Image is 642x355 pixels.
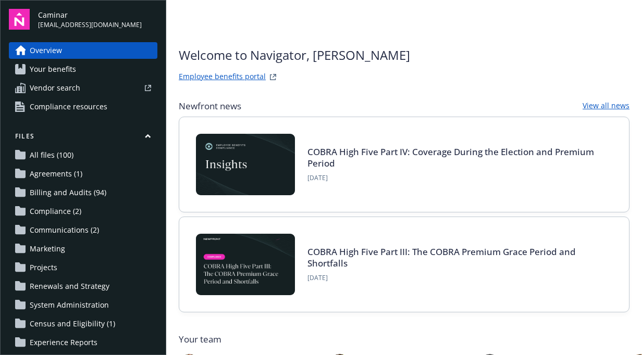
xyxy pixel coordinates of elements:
span: All files (100) [30,147,73,163]
img: BLOG-Card Image - Compliance - COBRA High Five Pt 3 - 09-03-25.jpg [196,234,295,295]
span: Compliance (2) [30,203,81,220]
a: Billing and Audits (94) [9,184,157,201]
span: Your benefits [30,61,76,78]
a: Vendor search [9,80,157,96]
a: Renewals and Strategy [9,278,157,295]
span: Welcome to Navigator , [PERSON_NAME] [179,46,410,65]
a: striveWebsite [267,71,279,83]
button: Caminar[EMAIL_ADDRESS][DOMAIN_NAME] [38,9,157,30]
a: Overview [9,42,157,59]
a: View all news [583,100,629,112]
button: Files [9,132,157,145]
span: Renewals and Strategy [30,278,109,295]
span: Overview [30,42,62,59]
a: Employee benefits portal [179,71,266,83]
span: Projects [30,259,57,276]
a: Your benefits [9,61,157,78]
a: Projects [9,259,157,276]
span: [DATE] [307,173,600,183]
a: Agreements (1) [9,166,157,182]
span: Communications (2) [30,222,99,238]
span: Caminar [38,9,142,20]
span: [DATE] [307,273,600,283]
span: [EMAIL_ADDRESS][DOMAIN_NAME] [38,20,142,30]
a: COBRA High Five Part III: The COBRA Premium Grace Period and Shortfalls [307,246,576,269]
img: Card Image - EB Compliance Insights.png [196,134,295,195]
span: Marketing [30,240,65,257]
span: Billing and Audits (94) [30,184,106,201]
span: Agreements (1) [30,166,82,182]
a: Compliance resources [9,98,157,115]
span: Vendor search [30,80,80,96]
span: System Administration [30,297,109,313]
a: COBRA High Five Part IV: Coverage During the Election and Premium Period [307,146,594,169]
span: Experience Reports [30,334,97,351]
a: Compliance (2) [9,203,157,220]
a: Communications (2) [9,222,157,238]
span: Census and Eligibility (1) [30,315,115,332]
img: navigator-logo.svg [9,9,30,30]
span: Compliance resources [30,98,107,115]
a: Marketing [9,240,157,257]
a: Census and Eligibility (1) [9,315,157,332]
a: Experience Reports [9,334,157,351]
span: Newfront news [179,100,241,112]
a: System Administration [9,297,157,313]
a: All files (100) [9,147,157,163]
span: Your team [179,333,629,346]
